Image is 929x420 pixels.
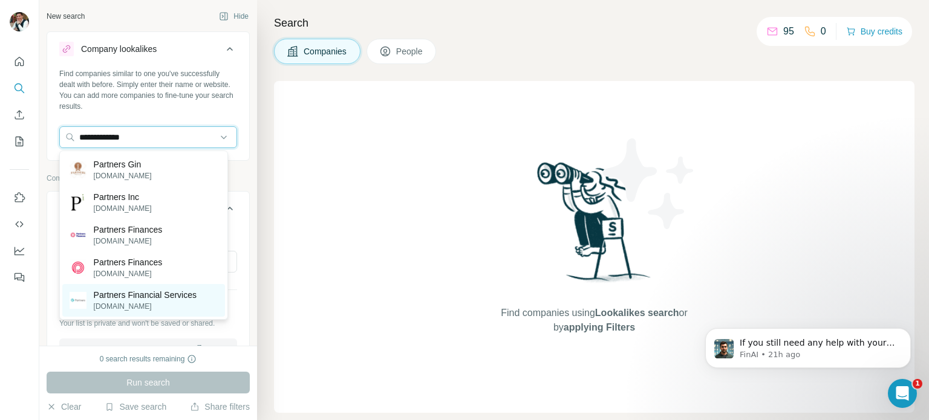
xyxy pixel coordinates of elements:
[94,301,197,312] p: [DOMAIN_NAME]
[94,289,197,301] p: Partners Financial Services
[913,379,922,389] span: 1
[532,159,657,294] img: Surfe Illustration - Woman searching with binoculars
[47,194,249,228] button: Company
[10,213,29,235] button: Use Surfe API
[47,173,250,184] p: Company information
[94,158,152,170] p: Partners Gin
[564,322,635,332] span: applying Filters
[70,259,86,276] img: Partners Finances
[94,191,152,203] p: Partners Inc
[497,306,691,335] span: Find companies using or by
[59,338,237,360] button: Upload a list of companies
[595,129,703,238] img: Surfe Illustration - Stars
[59,68,237,112] div: Find companies similar to one you've successfully dealt with before. Simply enter their name or w...
[59,318,237,329] p: Your list is private and won't be saved or shared.
[846,23,902,40] button: Buy credits
[10,187,29,208] button: Use Surfe on LinkedIn
[274,15,914,31] h4: Search
[94,203,152,214] p: [DOMAIN_NAME]
[304,45,348,57] span: Companies
[888,379,917,408] iframe: Intercom live chat
[821,24,826,39] p: 0
[94,224,163,236] p: Partners Finances
[190,401,250,413] button: Share filters
[10,240,29,262] button: Dashboard
[94,268,163,279] p: [DOMAIN_NAME]
[783,24,794,39] p: 95
[47,401,81,413] button: Clear
[47,34,249,68] button: Company lookalikes
[210,7,257,25] button: Hide
[10,267,29,288] button: Feedback
[70,292,86,309] img: Partners Financial Services
[10,131,29,152] button: My lists
[105,401,166,413] button: Save search
[10,77,29,99] button: Search
[70,194,86,211] img: Partners Inc
[94,236,163,247] p: [DOMAIN_NAME]
[94,170,152,181] p: [DOMAIN_NAME]
[10,104,29,126] button: Enrich CSV
[81,43,157,55] div: Company lookalikes
[47,11,85,22] div: New search
[687,303,929,387] iframe: Intercom notifications message
[94,256,163,268] p: Partners Finances
[100,354,197,364] div: 0 search results remaining
[10,51,29,73] button: Quick start
[70,161,86,178] img: Partners Gin
[595,308,679,318] span: Lookalikes search
[396,45,424,57] span: People
[10,12,29,31] img: Avatar
[70,227,86,244] img: Partners Finances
